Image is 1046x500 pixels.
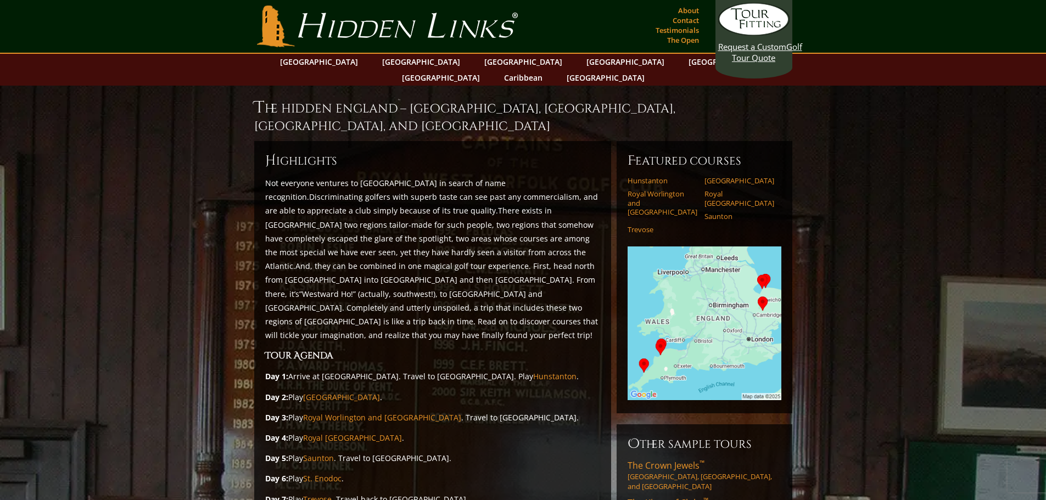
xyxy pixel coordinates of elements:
h6: Featured Courses [628,152,781,170]
a: Royal [GEOGRAPHIC_DATA] [704,189,774,207]
strong: Day 5: [265,453,288,463]
a: Contact [670,13,702,28]
a: St. Enodoc [303,473,342,484]
a: Trevose [628,225,697,234]
p: Play . Travel to [GEOGRAPHIC_DATA]. [265,411,600,424]
sup: ™ [700,458,704,468]
a: [GEOGRAPHIC_DATA] [581,54,670,70]
a: Hunstanton [533,371,577,381]
a: Request a CustomGolf Tour Quote [718,3,790,63]
a: Royal Worlington and [GEOGRAPHIC_DATA] [628,189,697,216]
strong: Day 6: [265,473,288,484]
a: [GEOGRAPHIC_DATA] [479,54,568,70]
a: [GEOGRAPHIC_DATA] [704,176,774,185]
p: Arrive at [GEOGRAPHIC_DATA]. Travel to [GEOGRAPHIC_DATA]. Play . [265,369,600,383]
sup: ™ [398,98,400,104]
h1: The Hidden England – [GEOGRAPHIC_DATA], [GEOGRAPHIC_DATA], [GEOGRAPHIC_DATA], and [GEOGRAPHIC_DATA] [254,97,792,134]
p: Play . Travel to [GEOGRAPHIC_DATA]. [265,451,600,465]
h6: Other Sample Tours [628,435,781,453]
strong: Day 3: [265,412,288,423]
span: H [265,152,276,170]
p: Play . [265,471,600,485]
strong: Day 1: [265,371,288,381]
strong: Day 4: [265,432,288,443]
p: Play . [265,390,600,404]
a: Saunton [303,453,334,463]
a: Hunstanton [628,176,697,185]
a: The Crown Jewels™[GEOGRAPHIC_DATA], [GEOGRAPHIC_DATA], and [GEOGRAPHIC_DATA] [628,459,781,491]
a: [GEOGRAPHIC_DATA] [303,392,380,402]
p: Play . [265,431,600,445]
a: Testimonials [653,23,702,38]
a: Caribbean [499,70,548,86]
img: Google Map of Tour Courses [628,246,781,400]
a: [GEOGRAPHIC_DATA] [275,54,363,70]
h6: ighlights [265,152,600,170]
span: Request a Custom [718,41,786,52]
a: Royal [GEOGRAPHIC_DATA] [303,432,402,443]
h3: Tour Agenda [265,349,600,363]
span: The Crown Jewels [628,459,704,471]
a: [GEOGRAPHIC_DATA] [377,54,466,70]
a: Royal Worlington and [GEOGRAPHIC_DATA] [303,412,461,423]
a: [GEOGRAPHIC_DATA] [683,54,772,70]
a: [GEOGRAPHIC_DATA] [396,70,485,86]
a: [GEOGRAPHIC_DATA] [561,70,650,86]
p: Not everyone ventures to [GEOGRAPHIC_DATA] in search of name recognition.Discriminating golfers w... [265,176,600,342]
a: About [675,3,702,18]
strong: Day 2: [265,392,288,402]
a: The Open [664,32,702,48]
a: Saunton [704,212,774,221]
